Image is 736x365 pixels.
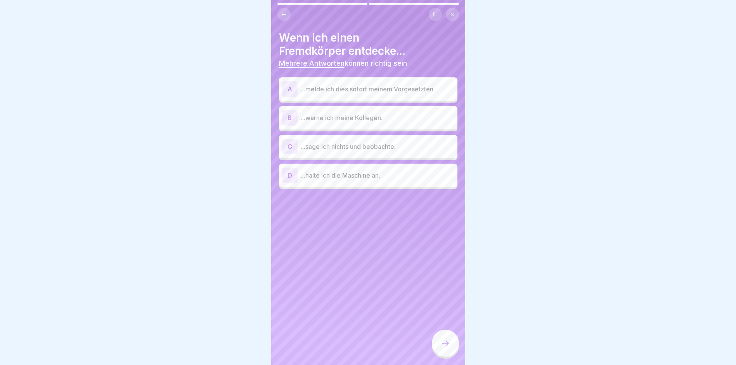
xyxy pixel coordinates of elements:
h4: Wenn ich einen Fremdkörper entdecke... [279,31,457,58]
p: ...halte ich die Maschine an. [301,171,454,180]
div: A [282,81,298,97]
p: ...melde ich dies sofort meinem Vorgesetzten. [301,84,454,94]
p: ...warne ich meine Kollegen. [301,113,454,122]
div: D [282,168,298,183]
div: C [282,139,298,154]
div: B [282,110,298,126]
span: Mehrere Antworten [279,59,345,67]
p: ...sage ich nichts und beobachte. [301,142,454,151]
p: können richtig sein [279,59,457,68]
